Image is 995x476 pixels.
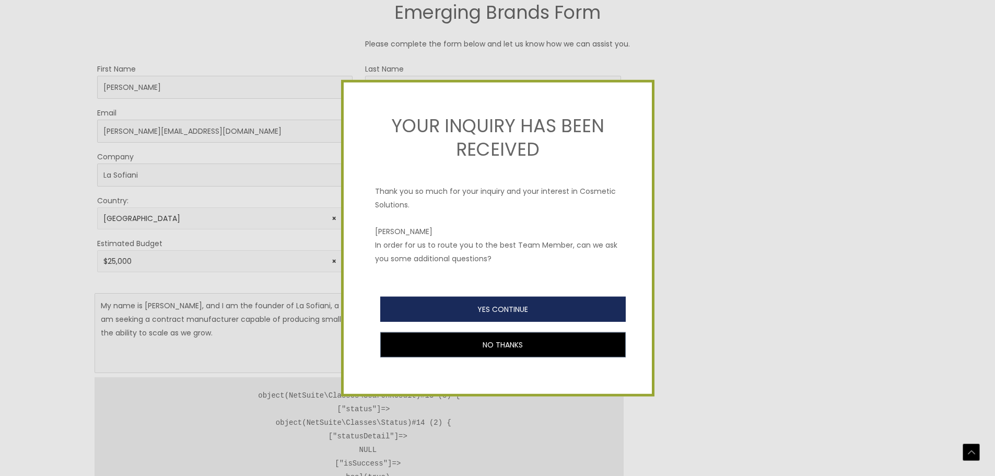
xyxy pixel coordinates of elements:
[375,174,621,212] p: Thank you so much for your inquiry and your interest in Cosmetic Solutions.
[380,332,626,357] button: NO THANKS
[375,224,621,238] div: [PERSON_NAME]
[375,113,621,161] h2: YOUR INQUIRY HAS BEEN RECEIVED
[380,297,626,322] button: YES CONTINUE
[375,238,621,265] p: In order for us to route you to the best Team Member, can we ask you some additional questions?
